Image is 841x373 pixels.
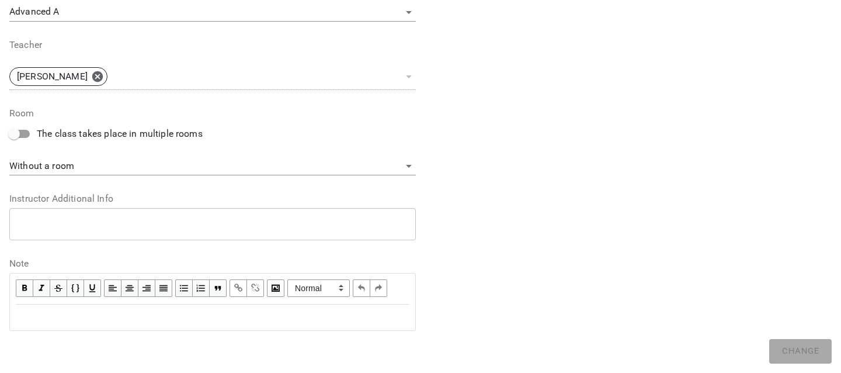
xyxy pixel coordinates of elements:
[67,279,84,297] button: Monospace
[50,279,67,297] button: Strikethrough
[210,279,227,297] button: Blockquote
[9,109,416,118] label: Room
[9,67,107,86] div: [PERSON_NAME]
[33,279,50,297] button: Italic
[84,279,101,297] button: Underline
[193,279,210,297] button: OL
[9,157,416,176] div: Without a room
[353,279,370,297] button: Undo
[11,305,415,330] div: Edit text
[16,279,33,297] button: Bold
[230,279,247,297] button: Link
[175,279,193,297] button: UL
[155,279,172,297] button: Align Justify
[9,3,416,22] div: Advanced A
[121,279,138,297] button: Align Center
[37,127,203,141] span: The class takes place in multiple rooms
[247,279,264,297] button: Remove Link
[9,259,416,268] label: Note
[138,279,155,297] button: Align Right
[267,279,284,297] button: Image
[370,279,387,297] button: Redo
[9,64,416,90] div: [PERSON_NAME]
[17,70,88,84] p: [PERSON_NAME]
[104,279,121,297] button: Align Left
[287,279,350,297] span: Normal
[9,194,416,203] label: Instructor Additional Info
[9,40,416,50] label: Teacher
